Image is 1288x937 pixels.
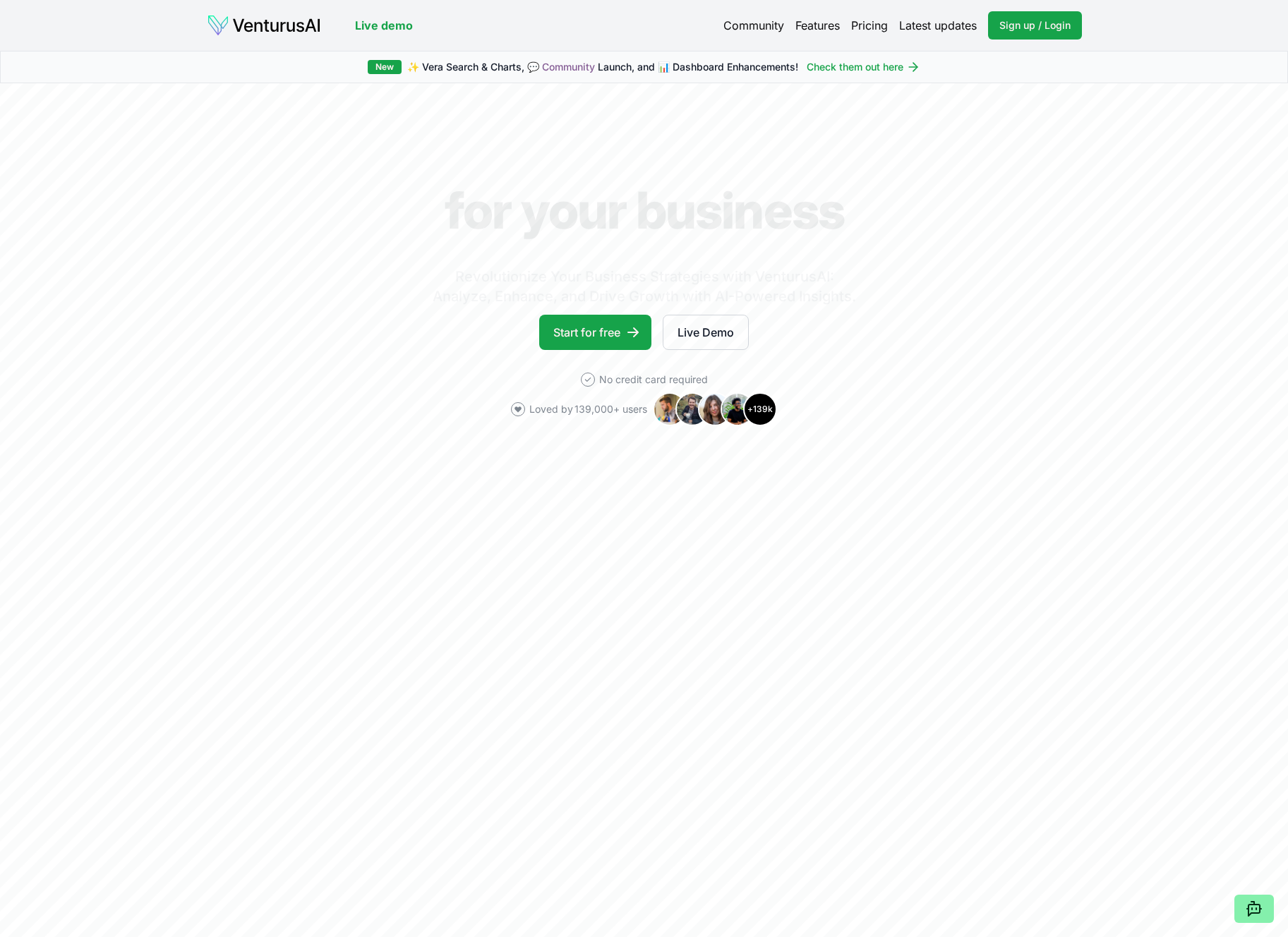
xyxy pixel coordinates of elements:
[999,18,1071,32] span: Sign up / Login
[795,17,840,34] a: Features
[407,60,798,74] span: ✨ Vera Search & Charts, 💬 Launch, and 📊 Dashboard Enhancements!
[542,61,595,73] a: Community
[807,60,920,74] a: Check them out here
[539,315,651,350] a: Start for free
[721,392,754,426] img: Avatar 4
[675,392,709,426] img: Avatar 2
[723,17,784,34] a: Community
[698,392,732,426] img: Avatar 3
[988,11,1082,40] a: Sign up / Login
[899,17,977,34] a: Latest updates
[368,60,402,74] div: New
[663,315,749,350] a: Live Demo
[653,392,687,426] img: Avatar 1
[355,17,413,34] a: Live demo
[851,17,888,34] a: Pricing
[207,14,321,37] img: logo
